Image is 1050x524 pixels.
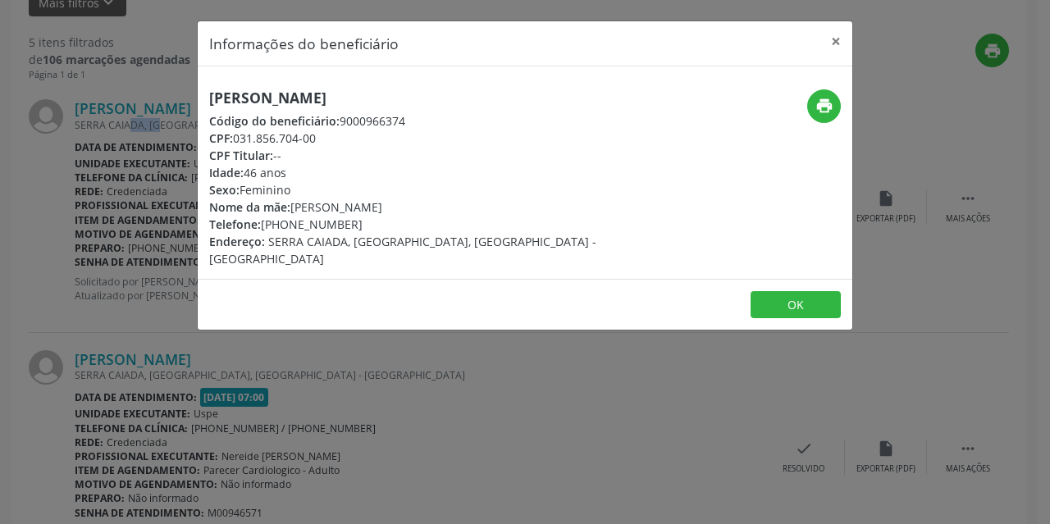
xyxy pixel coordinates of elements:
i: print [815,97,833,115]
h5: [PERSON_NAME] [209,89,623,107]
div: 46 anos [209,164,623,181]
div: 031.856.704-00 [209,130,623,147]
button: OK [751,291,841,319]
h5: Informações do beneficiário [209,33,399,54]
span: Sexo: [209,182,240,198]
button: Close [819,21,852,62]
div: 9000966374 [209,112,623,130]
button: print [807,89,841,123]
div: [PHONE_NUMBER] [209,216,623,233]
span: Endereço: [209,234,265,249]
span: Telefone: [209,216,261,232]
span: CPF Titular: [209,148,273,163]
span: Idade: [209,165,244,180]
div: [PERSON_NAME] [209,198,623,216]
span: SERRA CAIADA, [GEOGRAPHIC_DATA], [GEOGRAPHIC_DATA] - [GEOGRAPHIC_DATA] [209,234,596,267]
span: Nome da mãe: [209,199,290,215]
span: CPF: [209,130,233,146]
div: Feminino [209,181,623,198]
div: -- [209,147,623,164]
span: Código do beneficiário: [209,113,340,129]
